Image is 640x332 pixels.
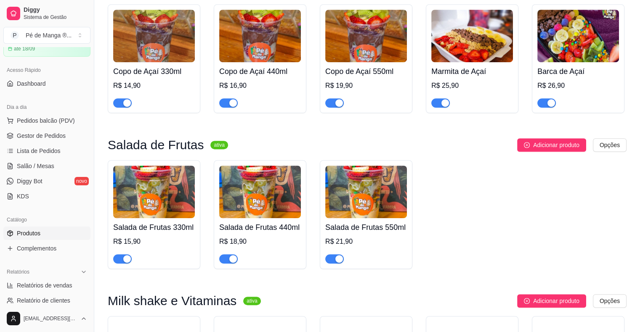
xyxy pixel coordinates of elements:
div: R$ 14,90 [113,81,195,91]
span: Relatórios de vendas [17,281,72,290]
span: Adicionar produto [533,296,579,306]
a: Relatórios de vendas [3,279,90,292]
span: KDS [17,192,29,200]
button: Opções [593,294,627,308]
div: R$ 21,90 [325,237,407,247]
img: product-image [219,10,301,62]
img: product-image [431,10,513,62]
h4: Copo de Açaí 330ml [113,66,195,77]
img: product-image [537,10,619,62]
span: Gestor de Pedidos [17,132,66,140]
img: product-image [113,166,195,218]
span: Opções [600,140,620,150]
h4: Marmita de Açaí [431,66,513,77]
a: Salão / Mesas [3,159,90,173]
span: Lista de Pedidos [17,147,61,155]
div: Pé de Manga ® ... [26,31,72,40]
h4: Salada de Frutas 440ml [219,221,301,233]
h3: Salada de Frutas [108,140,204,150]
span: Relatórios [7,269,29,275]
span: Opções [600,296,620,306]
span: Adicionar produto [533,140,579,150]
span: P [11,31,19,40]
div: R$ 25,90 [431,81,513,91]
a: Gestor de Pedidos [3,129,90,142]
a: Complementos [3,242,90,255]
h3: Milk shake e Vitaminas [108,296,236,306]
div: R$ 19,90 [325,81,407,91]
span: Diggy [24,6,87,14]
span: plus-circle [524,298,530,304]
a: Lista de Pedidos [3,144,90,158]
span: Relatório de clientes [17,296,70,305]
span: Diggy Bot [17,177,42,185]
span: plus-circle [524,142,530,148]
span: Sistema de Gestão [24,14,87,21]
button: Opções [593,138,627,152]
div: Acesso Rápido [3,63,90,77]
button: Adicionar produto [517,138,586,152]
div: Dia a dia [3,100,90,114]
a: Relatório de clientes [3,294,90,307]
button: Select a team [3,27,90,44]
h4: Barca de Açaí [537,66,619,77]
span: Salão / Mesas [17,162,54,170]
button: [EMAIL_ADDRESS][DOMAIN_NAME] [3,308,90,329]
h4: Salada de Frutas 550ml [325,221,407,233]
sup: ativa [210,141,228,149]
div: R$ 26,90 [537,81,619,91]
span: [EMAIL_ADDRESS][DOMAIN_NAME] [24,315,77,322]
button: Adicionar produto [517,294,586,308]
div: R$ 15,90 [113,237,195,247]
span: Produtos [17,229,40,237]
a: Dashboard [3,77,90,90]
img: product-image [113,10,195,62]
a: DiggySistema de Gestão [3,3,90,24]
a: KDS [3,190,90,203]
a: Diggy Botnovo [3,174,90,188]
h4: Copo de Açaí 550ml [325,66,407,77]
h4: Copo de Açaí 440ml [219,66,301,77]
span: Pedidos balcão (PDV) [17,116,75,125]
div: Catálogo [3,213,90,227]
a: Produtos [3,227,90,240]
span: Dashboard [17,79,46,88]
sup: ativa [243,297,260,305]
h4: Salada de Frutas 330ml [113,221,195,233]
span: Complementos [17,244,56,253]
img: product-image [325,166,407,218]
article: até 18/09 [14,45,35,52]
img: product-image [325,10,407,62]
button: Pedidos balcão (PDV) [3,114,90,127]
img: product-image [219,166,301,218]
div: R$ 16,90 [219,81,301,91]
div: R$ 18,90 [219,237,301,247]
